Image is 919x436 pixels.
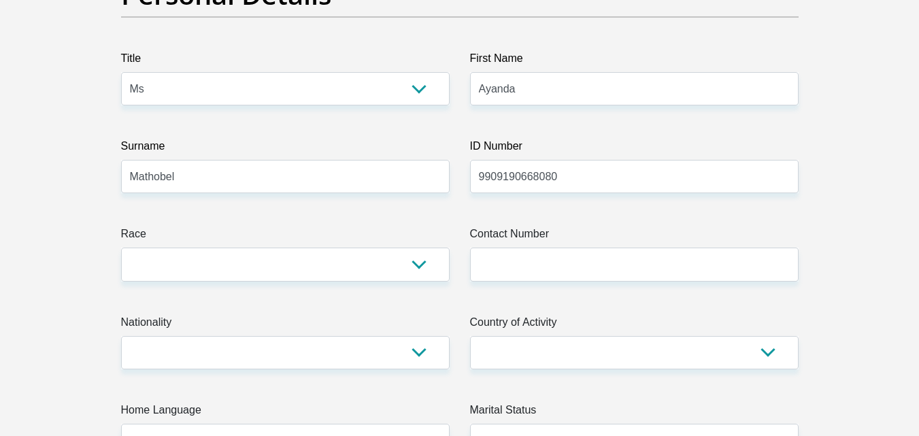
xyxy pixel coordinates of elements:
[470,72,799,105] input: First Name
[470,50,799,72] label: First Name
[470,160,799,193] input: ID Number
[470,248,799,281] input: Contact Number
[121,160,450,193] input: Surname
[121,226,450,248] label: Race
[470,138,799,160] label: ID Number
[470,226,799,248] label: Contact Number
[470,402,799,424] label: Marital Status
[470,314,799,336] label: Country of Activity
[121,314,450,336] label: Nationality
[121,138,450,160] label: Surname
[121,50,450,72] label: Title
[121,402,450,424] label: Home Language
